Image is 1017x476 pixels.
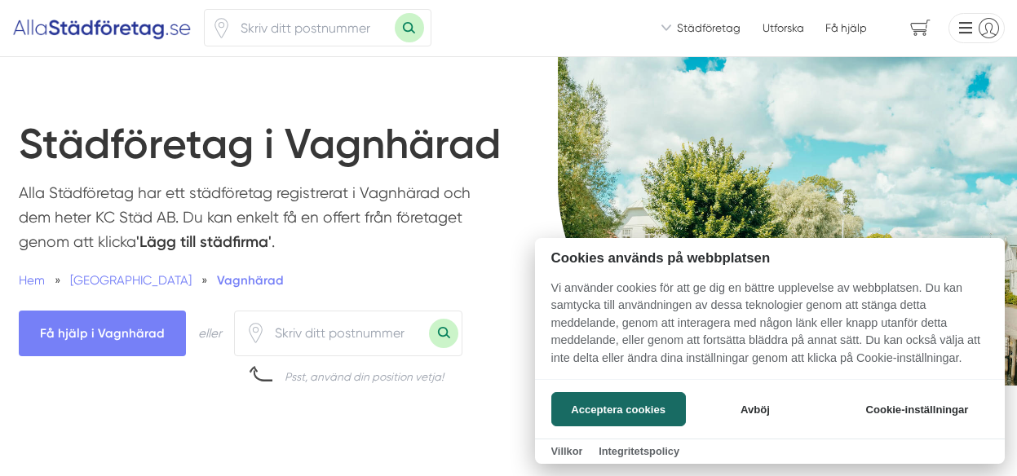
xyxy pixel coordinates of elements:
[535,250,1005,266] h2: Cookies används på webbplatsen
[535,280,1005,379] p: Vi använder cookies för att ge dig en bättre upplevelse av webbplatsen. Du kan samtycka till anvä...
[846,392,988,426] button: Cookie-inställningar
[551,392,686,426] button: Acceptera cookies
[599,445,679,457] a: Integritetspolicy
[690,392,820,426] button: Avböj
[551,445,583,457] a: Villkor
